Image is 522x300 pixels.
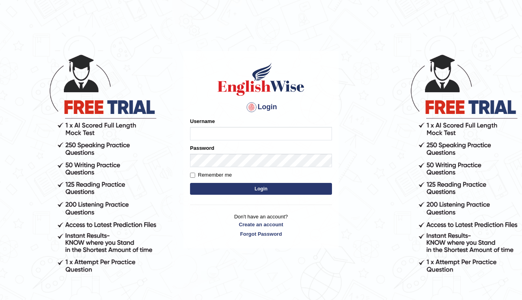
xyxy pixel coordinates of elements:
p: Don't have an account? [190,213,332,237]
label: Remember me [190,171,232,179]
label: Username [190,117,215,125]
h4: Login [190,101,332,114]
input: Remember me [190,173,195,178]
img: Logo of English Wise sign in for intelligent practice with AI [216,61,306,97]
label: Password [190,144,214,152]
a: Create an account [190,221,332,228]
a: Forgot Password [190,230,332,238]
button: Login [190,183,332,195]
